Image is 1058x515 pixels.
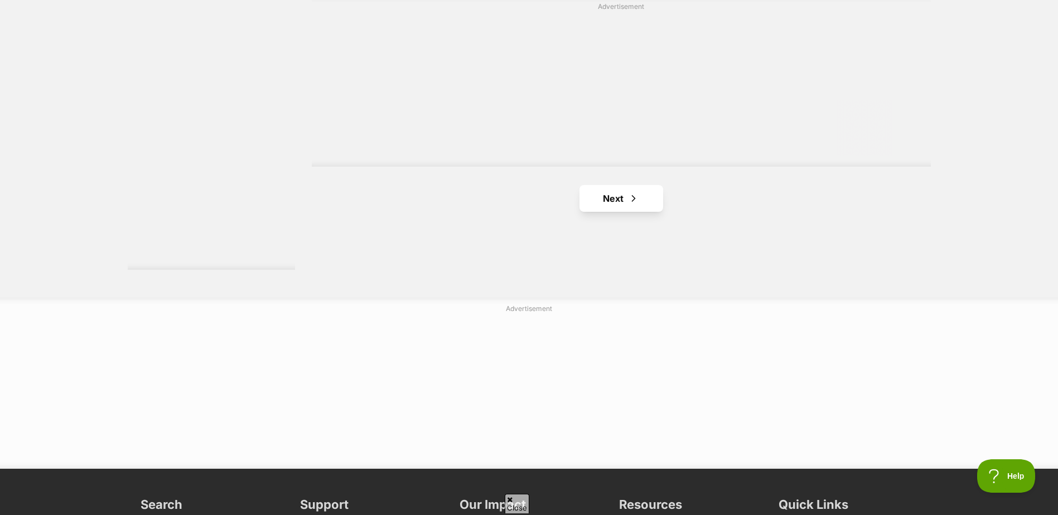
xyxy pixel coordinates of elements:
[312,185,931,212] nav: Pagination
[259,318,800,458] iframe: Advertisement
[977,459,1036,493] iframe: Help Scout Beacon - Open
[505,494,529,513] span: Close
[351,16,892,156] iframe: Advertisement
[579,185,663,212] a: Next page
